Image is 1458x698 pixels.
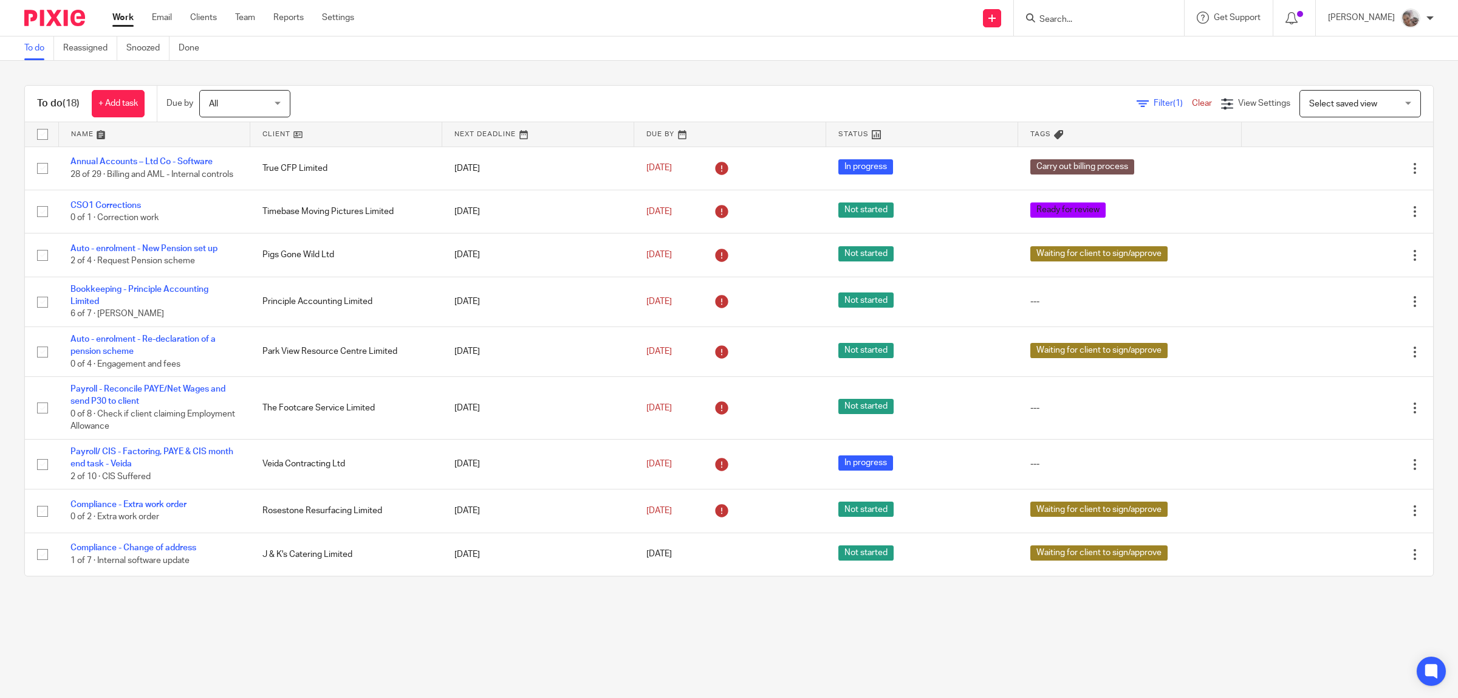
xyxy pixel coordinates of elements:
[1309,100,1377,108] span: Select saved view
[70,157,213,166] a: Annual Accounts – Ltd Co - Software
[70,544,196,552] a: Compliance - Change of address
[250,190,442,233] td: Timebase Moving Pictures Limited
[112,12,134,24] a: Work
[1030,246,1168,261] span: Waiting for client to sign/approve
[838,455,893,471] span: In progress
[838,545,894,561] span: Not started
[250,533,442,576] td: J & K's Catering Limited
[442,327,634,376] td: [DATE]
[1173,99,1183,108] span: (1)
[250,277,442,327] td: Principle Accounting Limited
[1030,402,1230,414] div: ---
[235,12,255,24] a: Team
[166,97,193,109] p: Due by
[63,98,80,108] span: (18)
[838,159,893,174] span: In progress
[442,147,634,190] td: [DATE]
[442,489,634,533] td: [DATE]
[1030,545,1168,561] span: Waiting for client to sign/approve
[838,292,894,308] span: Not started
[24,10,85,26] img: Pixie
[70,385,225,406] a: Payroll - Reconcile PAYE/Net Wages and send P30 to client
[70,556,190,565] span: 1 of 7 · Internal software update
[1238,99,1290,108] span: View Settings
[1030,295,1230,308] div: ---
[70,360,180,368] span: 0 of 4 · Engagement and fees
[70,513,159,522] span: 0 of 2 · Extra work order
[322,12,354,24] a: Settings
[442,277,634,327] td: [DATE]
[70,201,141,210] a: CSO1 Corrections
[179,36,208,60] a: Done
[70,447,233,468] a: Payroll/ CIS - Factoring, PAYE & CIS month end task - Veida
[70,472,151,481] span: 2 of 10 · CIS Suffered
[442,233,634,277] td: [DATE]
[250,439,442,489] td: Veida Contracting Ltd
[442,190,634,233] td: [DATE]
[838,343,894,358] span: Not started
[1038,15,1148,26] input: Search
[1030,202,1106,218] span: Ready for review
[70,410,235,431] span: 0 of 8 · Check if client claiming Employment Allowance
[1214,13,1261,22] span: Get Support
[646,297,672,306] span: [DATE]
[646,404,672,412] span: [DATE]
[646,207,672,216] span: [DATE]
[92,90,145,117] a: + Add task
[250,377,442,440] td: The Footcare Service Limited
[70,213,159,222] span: 0 of 1 · Correction work
[70,335,216,356] a: Auto - enrolment - Re-declaration of a pension scheme
[1328,12,1395,24] p: [PERSON_NAME]
[70,257,195,266] span: 2 of 4 · Request Pension scheme
[646,164,672,173] span: [DATE]
[646,347,672,356] span: [DATE]
[24,36,54,60] a: To do
[646,506,672,515] span: [DATE]
[63,36,117,60] a: Reassigned
[1030,159,1134,174] span: Carry out billing process
[838,202,894,218] span: Not started
[1030,458,1230,470] div: ---
[250,489,442,533] td: Rosestone Resurfacing Limited
[190,12,217,24] a: Clients
[70,310,164,319] span: 6 of 7 · [PERSON_NAME]
[646,251,672,259] span: [DATE]
[442,533,634,576] td: [DATE]
[1401,9,1420,28] img: me.jpg
[838,246,894,261] span: Not started
[250,327,442,376] td: Park View Resource Centre Limited
[646,550,672,559] span: [DATE]
[1192,99,1212,108] a: Clear
[273,12,304,24] a: Reports
[70,500,187,509] a: Compliance - Extra work order
[250,147,442,190] td: True CFP Limited
[250,233,442,277] td: Pigs Gone Wild Ltd
[70,244,217,253] a: Auto - enrolment - New Pension set up
[1030,343,1168,358] span: Waiting for client to sign/approve
[1030,502,1168,517] span: Waiting for client to sign/approve
[646,460,672,468] span: [DATE]
[838,502,894,517] span: Not started
[1030,131,1051,137] span: Tags
[1154,99,1192,108] span: Filter
[209,100,218,108] span: All
[152,12,172,24] a: Email
[838,399,894,414] span: Not started
[70,285,208,306] a: Bookkeeping - Principle Accounting Limited
[126,36,169,60] a: Snoozed
[442,439,634,489] td: [DATE]
[442,377,634,440] td: [DATE]
[37,97,80,110] h1: To do
[70,170,233,179] span: 28 of 29 · Billing and AML - Internal controls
